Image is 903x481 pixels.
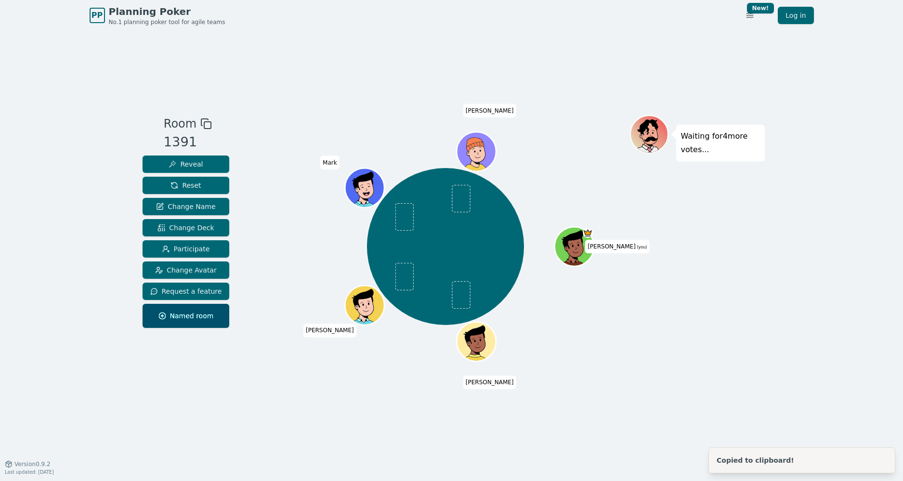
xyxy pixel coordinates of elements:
button: Reset [143,177,230,194]
span: Room [164,115,196,132]
button: Change Avatar [143,261,230,279]
span: Request a feature [150,286,222,296]
span: (you) [636,245,647,249]
span: Click to change your name [585,240,649,253]
span: Click to change your name [320,156,340,169]
button: Named room [143,304,230,328]
span: No.1 planning poker tool for agile teams [109,18,225,26]
button: Click to change your avatar [556,228,593,265]
span: Click to change your name [463,376,516,390]
span: Last updated: [DATE] [5,469,54,475]
span: Change Deck [157,223,214,233]
span: Rafael is the host [583,228,592,238]
button: Request a feature [143,283,230,300]
button: Change Name [143,198,230,215]
div: New! [747,3,774,13]
span: Change Name [156,202,215,211]
span: Click to change your name [303,324,356,338]
button: New! [741,7,759,24]
a: PPPlanning PokerNo.1 planning poker tool for agile teams [90,5,225,26]
button: Participate [143,240,230,258]
span: Reset [170,181,201,190]
p: Waiting for 4 more votes... [681,130,760,156]
button: Reveal [143,156,230,173]
span: Version 0.9.2 [14,460,51,468]
span: PP [92,10,103,21]
span: Planning Poker [109,5,225,18]
button: Version0.9.2 [5,460,51,468]
span: Change Avatar [155,265,217,275]
span: Reveal [169,159,203,169]
span: Participate [162,244,210,254]
div: 1391 [164,132,212,152]
span: Named room [158,311,214,321]
a: Log in [778,7,813,24]
div: Copied to clipboard! [717,455,794,465]
button: Change Deck [143,219,230,236]
span: Click to change your name [463,104,516,117]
